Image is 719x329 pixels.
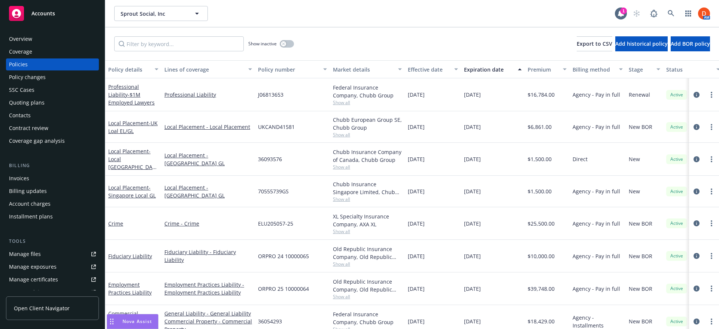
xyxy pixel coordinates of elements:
div: Manage files [9,248,41,260]
span: Show all [333,164,402,170]
a: Manage certificates [6,274,99,286]
span: Direct [573,155,588,163]
button: Lines of coverage [161,60,255,78]
div: Account charges [9,198,51,210]
a: Employment Practices Liability [108,281,152,296]
div: Chubb Insurance Singapore Limited, Chubb Group [333,180,402,196]
a: Overview [6,33,99,45]
span: New BOR [629,317,652,325]
a: circleInformation [692,219,701,228]
span: Active [669,220,684,227]
span: [DATE] [464,220,481,227]
a: more [707,187,716,196]
span: New BOR [629,252,652,260]
span: $6,861.00 [528,123,552,131]
span: $25,500.00 [528,220,555,227]
input: Filter by keyword... [114,36,244,51]
a: circleInformation [692,123,701,132]
span: Show all [333,293,402,300]
button: Sprout Social, Inc [114,6,208,21]
span: Renewal [629,91,650,99]
div: Tools [6,238,99,245]
a: Fiduciary Liability [108,253,152,260]
span: Show all [333,261,402,267]
button: Add historical policy [615,36,668,51]
span: Agency - Pay in full [573,252,620,260]
div: Premium [528,66,558,73]
div: Policy number [258,66,319,73]
a: more [707,317,716,326]
span: Active [669,285,684,292]
a: Policy changes [6,71,99,83]
div: Policy changes [9,71,46,83]
span: [DATE] [408,220,425,227]
span: 70555739GS [258,187,289,195]
a: Fiduciary Liability - Fiduciary Liability [164,248,252,264]
span: [DATE] [408,187,425,195]
span: Active [669,318,684,325]
span: Add BOR policy [671,40,710,47]
span: New BOR [629,123,652,131]
span: New [629,187,640,195]
div: Coverage gap analysis [9,135,65,147]
span: Show all [333,196,402,202]
div: Policy details [108,66,150,73]
span: New BOR [629,285,652,293]
a: Manage files [6,248,99,260]
div: Stage [629,66,652,73]
a: more [707,90,716,99]
a: Start snowing [629,6,644,21]
span: [DATE] [464,317,481,325]
button: Premium [525,60,570,78]
button: Nova Assist [107,314,158,329]
span: $39,748.00 [528,285,555,293]
span: Agency - Pay in full [573,123,620,131]
span: UKCAND41581 [258,123,295,131]
a: Invoices [6,172,99,184]
span: [DATE] [408,252,425,260]
a: Contacts [6,109,99,121]
a: Crime [108,220,123,227]
span: [DATE] [408,123,425,131]
a: Contract review [6,122,99,134]
span: - UK Loal EL/GL [108,120,158,135]
button: Policy details [105,60,161,78]
span: $18,429.00 [528,317,555,325]
span: New BOR [629,220,652,227]
div: Billing method [573,66,615,73]
span: Active [669,156,684,163]
a: more [707,155,716,164]
span: Export to CSV [577,40,612,47]
a: Billing updates [6,185,99,197]
a: circleInformation [692,251,701,260]
a: more [707,251,716,260]
span: Active [669,124,684,130]
span: [DATE] [408,155,425,163]
a: circleInformation [692,284,701,293]
a: Accounts [6,3,99,24]
a: circleInformation [692,155,701,164]
a: Professional Liability [164,91,252,99]
span: [DATE] [464,187,481,195]
span: Add historical policy [615,40,668,47]
span: Agency - Pay in full [573,220,620,227]
span: J06813653 [258,91,283,99]
div: Old Republic Insurance Company, Old Republic General Insurance Group [333,245,402,261]
a: Professional Liability [108,83,155,106]
span: - $1M Employed Lawyers [108,91,155,106]
span: [DATE] [464,123,481,131]
div: Manage claims [9,286,47,298]
div: Installment plans [9,211,53,223]
span: - Local [GEOGRAPHIC_DATA] GL [108,148,157,178]
span: 36054293 [258,317,282,325]
a: Crime - Crime [164,220,252,227]
a: circleInformation [692,187,701,196]
a: circleInformation [692,317,701,326]
a: more [707,219,716,228]
div: Contacts [9,109,31,121]
div: Effective date [408,66,450,73]
span: Active [669,253,684,259]
div: Quoting plans [9,97,45,109]
a: Coverage gap analysis [6,135,99,147]
span: $10,000.00 [528,252,555,260]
